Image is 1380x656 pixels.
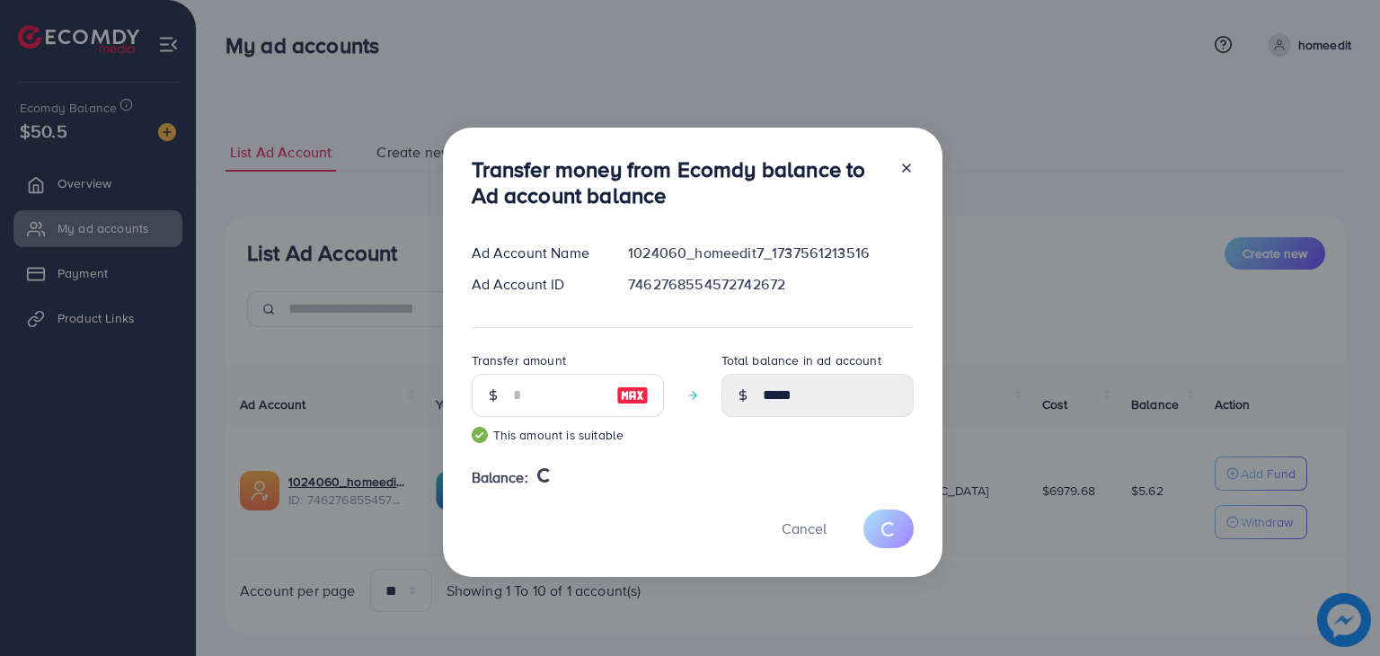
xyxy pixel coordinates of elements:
[616,385,649,406] img: image
[782,519,827,538] span: Cancel
[472,427,488,443] img: guide
[457,274,615,295] div: Ad Account ID
[614,243,927,263] div: 1024060_homeedit7_1737561213516
[472,156,885,208] h3: Transfer money from Ecomdy balance to Ad account balance
[457,243,615,263] div: Ad Account Name
[721,351,881,369] label: Total balance in ad account
[759,510,849,548] button: Cancel
[472,426,664,444] small: This amount is suitable
[614,274,927,295] div: 7462768554572742672
[472,467,528,488] span: Balance:
[472,351,566,369] label: Transfer amount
